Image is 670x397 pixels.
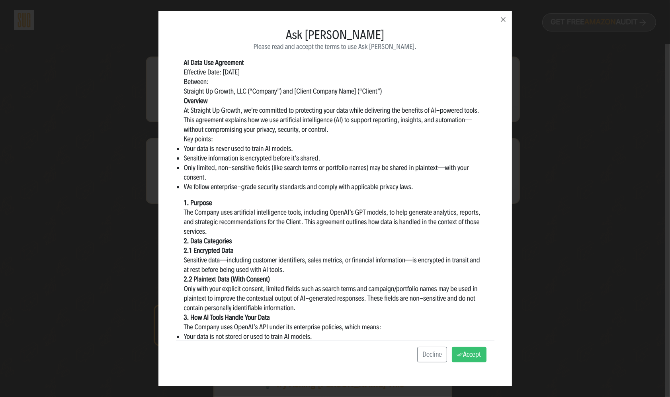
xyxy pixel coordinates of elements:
[184,246,234,255] strong: 2.1 Encrypted Data
[452,347,486,363] button: Accept
[184,313,270,322] strong: 3. How AI Tools Handle Your Data
[184,332,486,341] li: Your data is not stored or used to train AI models.
[184,255,486,274] p: Sensitive data—including customer identifiers, sales metrics, or financial information—is encrypt...
[176,28,494,42] h3: Ask [PERSON_NAME]
[184,153,486,163] li: Sensitive information is encrypted before it’s shared.
[184,275,270,284] strong: 2.2 Plaintext Data (With Consent)
[184,58,244,67] strong: AI Data Use Agreement
[184,77,486,96] p: Between: Straight Up Growth, LLC (“Company”) and [Client Company Name] (“Client”)
[184,134,486,144] p: Key points:
[184,207,486,236] p: The Company uses artificial intelligence tools, including OpenAI’s GPT models, to help generate a...
[176,42,494,51] p: Please read and accept the terms to use Ask [PERSON_NAME].
[184,163,486,182] li: Only limited, non-sensitive fields (like search terms or portfolio names) may be shared in plaint...
[494,11,512,28] button: Close
[184,96,208,105] strong: Overview
[417,347,447,363] button: Decline
[184,144,486,153] li: Your data is never used to train AI models.
[184,67,486,77] p: Effective Date: [DATE]
[184,284,486,313] p: Only with your explicit consent, limited fields such as search terms and campaign/portfolio names...
[184,198,212,207] strong: 1. Purpose
[184,182,486,192] li: We follow enterprise-grade security standards and comply with applicable privacy laws.
[184,237,232,245] strong: 2. Data Categories
[184,106,486,134] p: At Straight Up Growth, we’re committed to protecting your data while delivering the benefits of A...
[184,322,486,332] p: The Company uses OpenAI’s API under its enterprise policies, which means:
